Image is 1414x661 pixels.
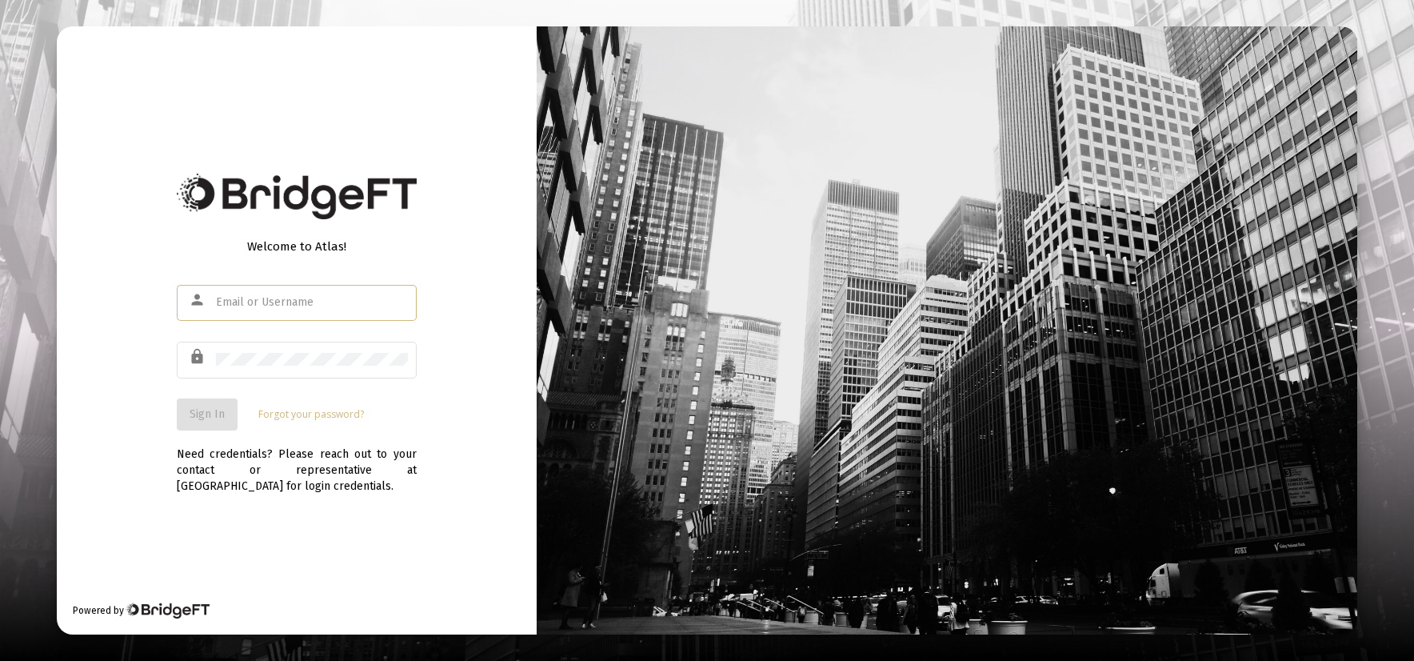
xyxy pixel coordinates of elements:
mat-icon: lock [189,347,208,367]
img: Bridge Financial Technology Logo [126,603,210,619]
a: Forgot your password? [258,407,364,423]
button: Sign In [177,399,238,431]
img: Bridge Financial Technology Logo [177,174,417,219]
div: Need credentials? Please reach out to your contact or representative at [GEOGRAPHIC_DATA] for log... [177,431,417,495]
mat-icon: person [189,290,208,310]
div: Welcome to Atlas! [177,238,417,254]
div: Powered by [73,603,210,619]
span: Sign In [190,407,225,421]
input: Email or Username [216,296,408,309]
